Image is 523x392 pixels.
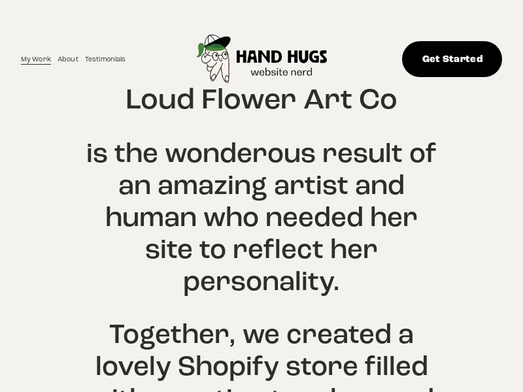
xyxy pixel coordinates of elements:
[58,54,78,65] a: About
[21,54,51,65] a: My Work
[85,54,126,65] a: Testimonials
[82,137,441,298] h3: is the wonderous result of an amazing artist and human who needed her site to reflect her persona...
[402,41,502,77] a: Get Started
[180,8,343,110] img: Hand Hugs Design | Independent Shopify Expert in Boulder, CO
